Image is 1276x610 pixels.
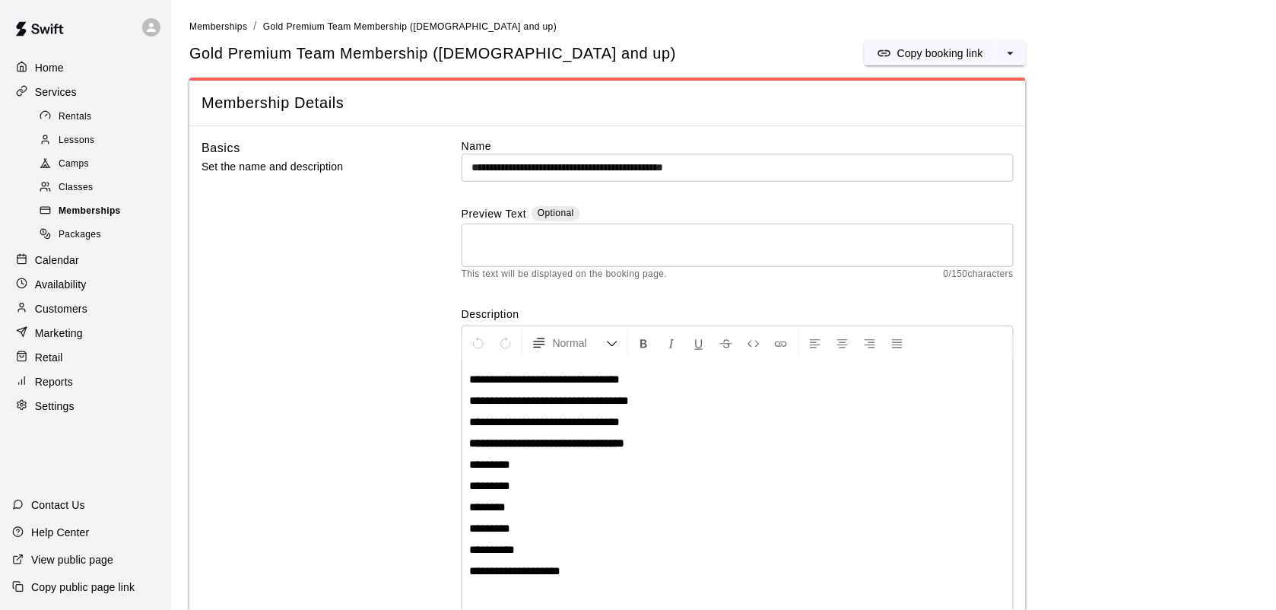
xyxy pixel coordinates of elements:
p: Retail [35,350,63,365]
span: Camps [59,157,89,172]
p: Availability [35,277,87,292]
p: Settings [35,399,75,414]
a: Settings [12,395,159,418]
a: Availability [12,273,159,296]
p: Copy booking link [897,46,983,61]
span: Gold Premium Team Membership ([DEMOGRAPHIC_DATA] and up) [189,43,676,64]
button: Justify Align [884,329,910,357]
p: Contact Us [31,497,85,513]
button: Left Align [802,329,828,357]
button: Format Strikethrough [713,329,739,357]
p: Marketing [35,326,83,341]
p: View public page [31,552,113,567]
label: Preview Text [462,206,527,224]
button: Format Underline [686,329,712,357]
a: Memberships [189,20,247,32]
a: Classes [37,176,171,200]
p: Home [35,60,64,75]
p: Help Center [31,525,89,540]
nav: breadcrumb [189,18,1258,35]
a: Retail [12,346,159,369]
span: Memberships [189,21,247,32]
button: select merge strategy [995,41,1026,65]
span: Optional [538,208,574,218]
button: Insert Link [768,329,794,357]
label: Description [462,307,1014,322]
a: Home [12,56,159,79]
a: Camps [37,153,171,176]
p: Reports [35,374,73,389]
button: Formatting Options [525,329,624,357]
a: Services [12,81,159,103]
a: Reports [12,370,159,393]
span: 0 / 150 characters [944,267,1014,282]
a: Rentals [37,105,171,129]
span: Membership Details [202,93,1014,113]
button: Undo [465,329,491,357]
a: Marketing [12,322,159,345]
div: split button [865,41,1026,65]
span: Classes [59,180,93,195]
span: Packages [59,227,101,243]
button: Format Bold [631,329,657,357]
span: This text will be displayed on the booking page. [462,267,668,282]
a: Lessons [37,129,171,152]
a: Memberships [37,200,171,224]
div: Classes [37,177,165,199]
div: Lessons [37,130,165,151]
button: Center Align [830,329,855,357]
div: Rentals [37,106,165,128]
h6: Basics [202,138,240,158]
button: Format Italics [659,329,684,357]
a: Calendar [12,249,159,272]
button: Copy booking link [865,41,995,65]
button: Insert Code [741,329,767,357]
a: Customers [12,297,159,320]
label: Name [462,138,1014,154]
button: Right Align [857,329,883,357]
a: Packages [37,224,171,247]
span: Lessons [59,133,95,148]
p: Set the name and description [202,157,413,176]
span: Gold Premium Team Membership ([DEMOGRAPHIC_DATA] and up) [263,21,557,32]
div: Camps [37,154,165,175]
li: / [253,18,256,34]
button: Redo [493,329,519,357]
p: Copy public page link [31,580,135,595]
p: Calendar [35,253,79,268]
span: Memberships [59,204,121,219]
p: Services [35,84,77,100]
span: Rentals [59,110,92,125]
div: Packages [37,224,165,246]
p: Customers [35,301,87,316]
span: Normal [553,335,606,351]
div: Memberships [37,201,165,222]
